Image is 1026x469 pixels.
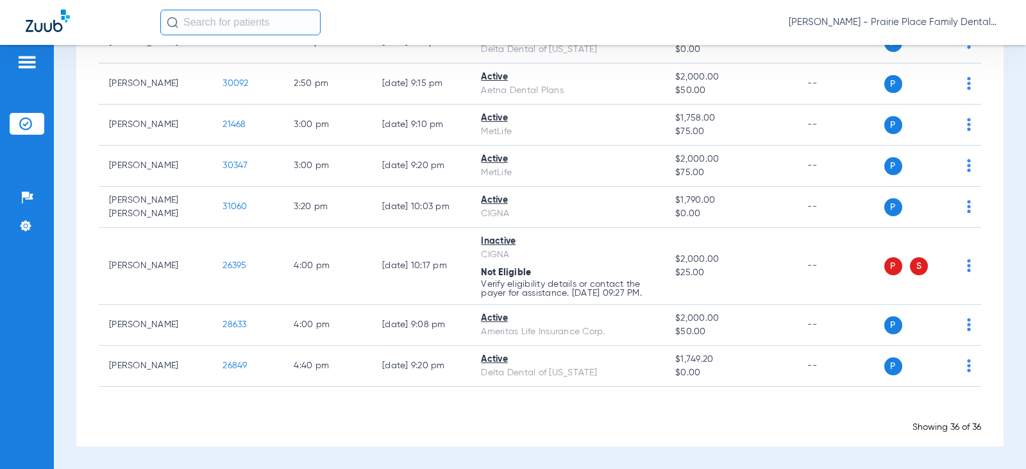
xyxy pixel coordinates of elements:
span: P [884,116,902,134]
span: Not Eligible [481,268,531,277]
td: 3:00 PM [283,146,372,187]
td: [DATE] 10:03 PM [372,187,471,228]
td: [PERSON_NAME] [99,228,212,305]
img: group-dot-blue.svg [967,77,971,90]
span: $2,000.00 [675,312,787,325]
td: -- [797,187,884,228]
span: P [884,357,902,375]
td: [PERSON_NAME] [99,305,212,346]
span: P [884,75,902,93]
span: $50.00 [675,325,787,339]
div: CIGNA [481,207,655,221]
td: 3:00 PM [283,105,372,146]
td: [DATE] 9:20 PM [372,346,471,387]
td: -- [797,305,884,346]
div: Active [481,353,655,366]
td: [PERSON_NAME] [PERSON_NAME] [99,187,212,228]
span: $1,758.00 [675,112,787,125]
td: -- [797,146,884,187]
span: P [884,157,902,175]
span: $2,000.00 [675,71,787,84]
img: group-dot-blue.svg [967,200,971,213]
td: -- [797,64,884,105]
img: group-dot-blue.svg [967,318,971,331]
td: [DATE] 10:17 PM [372,228,471,305]
div: Inactive [481,235,655,248]
span: $2,000.00 [675,153,787,166]
td: 4:00 PM [283,228,372,305]
td: 3:20 PM [283,187,372,228]
span: 30347 [223,161,248,170]
img: hamburger-icon [17,55,37,70]
div: Delta Dental of [US_STATE] [481,43,655,56]
span: $2,000.00 [675,253,787,266]
td: 4:00 PM [283,305,372,346]
span: $25.00 [675,266,787,280]
img: Zuub Logo [26,10,70,32]
td: -- [797,105,884,146]
span: $50.00 [675,84,787,98]
span: P [884,257,902,275]
img: group-dot-blue.svg [967,259,971,272]
td: -- [797,228,884,305]
span: S [910,257,928,275]
div: Active [481,153,655,166]
span: Showing 36 of 36 [912,423,981,432]
div: Delta Dental of [US_STATE] [481,366,655,380]
div: Active [481,312,655,325]
span: P [884,198,902,216]
div: CIGNA [481,248,655,262]
img: Search Icon [167,17,178,28]
div: Active [481,194,655,207]
img: group-dot-blue.svg [967,159,971,172]
td: 4:40 PM [283,346,372,387]
span: 21468 [223,120,246,129]
td: [PERSON_NAME] [99,64,212,105]
img: group-dot-blue.svg [967,118,971,131]
span: $1,749.20 [675,353,787,366]
td: [PERSON_NAME] [99,105,212,146]
div: Active [481,112,655,125]
div: Active [481,71,655,84]
span: P [884,316,902,334]
span: 30092 [223,79,248,88]
div: Ameritas Life Insurance Corp. [481,325,655,339]
td: 2:50 PM [283,64,372,105]
img: group-dot-blue.svg [967,359,971,372]
span: $0.00 [675,207,787,221]
div: MetLife [481,166,655,180]
div: MetLife [481,125,655,139]
span: 26395 [223,261,246,270]
td: [DATE] 9:20 PM [372,146,471,187]
p: Verify eligibility details or contact the payer for assistance. [DATE] 09:27 PM. [481,280,655,298]
span: 28633 [223,320,246,329]
td: [DATE] 9:08 PM [372,305,471,346]
span: [PERSON_NAME] - Prairie Place Family Dental [789,16,1000,29]
td: -- [797,346,884,387]
span: 31060 [223,202,247,211]
span: 26849 [223,361,247,370]
td: [PERSON_NAME] [99,346,212,387]
span: $75.00 [675,125,787,139]
td: [DATE] 9:15 PM [372,64,471,105]
input: Search for patients [160,10,321,35]
span: $75.00 [675,166,787,180]
div: Aetna Dental Plans [481,84,655,98]
span: $0.00 [675,43,787,56]
span: $0.00 [675,366,787,380]
td: [PERSON_NAME] [99,146,212,187]
td: [DATE] 9:10 PM [372,105,471,146]
span: $1,790.00 [675,194,787,207]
